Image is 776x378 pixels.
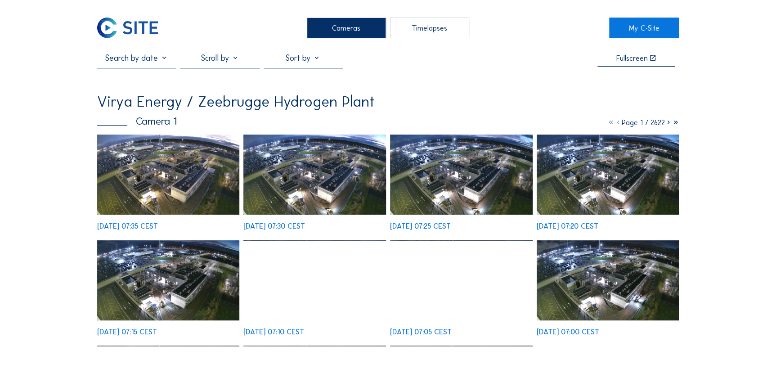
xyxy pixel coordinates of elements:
[307,18,386,38] div: Cameras
[537,135,679,215] img: image_53761087
[616,54,647,62] div: Fullscreen
[390,222,451,229] div: [DATE] 07:25 CEST
[390,240,533,320] img: image_53760613
[390,328,452,335] div: [DATE] 07:05 CEST
[97,328,157,335] div: [DATE] 07:15 CEST
[97,222,158,229] div: [DATE] 07:35 CEST
[537,240,679,320] img: image_53760467
[97,135,240,215] img: image_53761448
[621,118,664,127] span: Page 1 / 2622
[537,222,598,229] div: [DATE] 07:20 CEST
[243,328,304,335] div: [DATE] 07:10 CEST
[243,222,305,229] div: [DATE] 07:30 CEST
[97,18,167,38] a: C-SITE Logo
[390,135,533,215] img: image_53761100
[609,18,679,38] a: My C-Site
[537,328,599,335] div: [DATE] 07:00 CEST
[97,94,375,109] div: Virya Energy / Zeebrugge Hydrogen Plant
[243,135,386,215] img: image_53761279
[97,116,177,126] div: Camera 1
[97,53,176,63] input: Search by date 󰅀
[97,240,240,320] img: image_53760903
[390,18,469,38] div: Timelapses
[243,240,386,320] img: image_53760760
[97,18,158,38] img: C-SITE Logo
